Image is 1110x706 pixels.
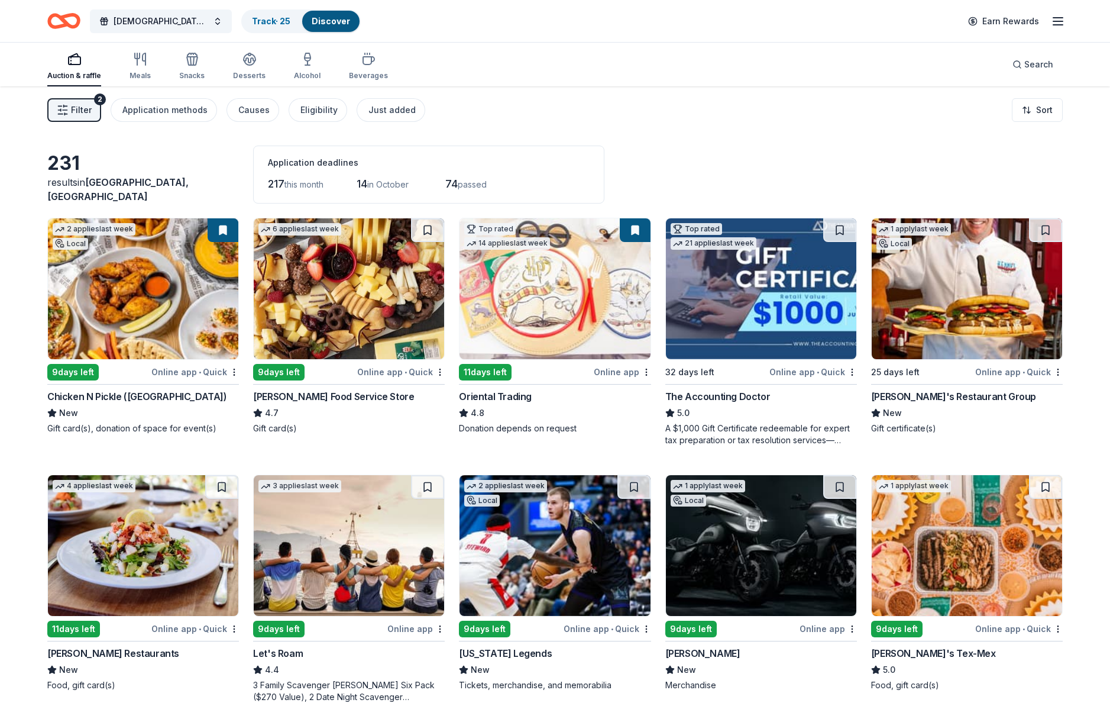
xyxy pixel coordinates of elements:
div: 1 apply last week [876,480,951,492]
span: in [47,176,189,202]
div: 1 apply last week [876,223,951,236]
a: Image for Texas Legends2 applieslast weekLocal9days leftOnline app•Quick[US_STATE] LegendsNewTick... [459,475,651,691]
span: 4.7 [265,406,279,420]
button: Search [1003,53,1063,76]
div: Application methods [122,103,208,117]
div: Food, gift card(s) [871,679,1063,691]
div: 2 applies last week [53,223,135,236]
div: 3 Family Scavenger [PERSON_NAME] Six Pack ($270 Value), 2 Date Night Scavenger [PERSON_NAME] Two ... [253,679,445,703]
div: Online app Quick [975,621,1063,636]
div: 11 days left [47,621,100,637]
a: Image for Chicken N Pickle (Grand Prairie)2 applieslast weekLocal9days leftOnline app•QuickChicke... [47,218,239,434]
button: Beverages [349,47,388,86]
div: 2 applies last week [464,480,547,492]
img: Image for Chuy's Tex-Mex [872,475,1062,616]
button: Causes [226,98,279,122]
span: New [677,663,696,677]
div: 32 days left [665,365,714,379]
div: Donation depends on request [459,423,651,434]
span: Sort [1036,103,1053,117]
div: Online app Quick [769,365,857,379]
div: [PERSON_NAME]'s Restaurant Group [871,389,1036,404]
img: Image for Texas Legends [459,475,650,616]
div: 25 days left [871,365,920,379]
button: Eligibility [289,98,347,122]
div: [PERSON_NAME] Restaurants [47,646,179,660]
span: New [59,406,78,420]
span: • [611,624,613,634]
span: • [1022,624,1025,634]
div: 9 days left [665,621,717,637]
div: Local [53,238,88,250]
div: Eligibility [300,103,338,117]
a: Image for Kenny's Restaurant Group1 applylast weekLocal25 days leftOnline app•Quick[PERSON_NAME]'... [871,218,1063,434]
div: Desserts [233,71,266,80]
div: Online app Quick [975,365,1063,379]
button: Application methods [111,98,217,122]
div: The Accounting Doctor [665,389,771,404]
div: Application deadlines [268,156,590,170]
button: Track· 25Discover [241,9,361,33]
div: Top rated [464,223,516,235]
span: [GEOGRAPHIC_DATA], [GEOGRAPHIC_DATA] [47,176,189,202]
img: Image for Dallas Harley-Davidson [666,475,856,616]
div: Gift card(s) [253,423,445,434]
a: Image for Chuy's Tex-Mex1 applylast week9days leftOnline app•Quick[PERSON_NAME]'s Tex-Mex5.0Food,... [871,475,1063,691]
span: 74 [445,178,458,190]
div: 9 days left [47,364,99,381]
span: 14 [357,178,367,190]
div: Online app Quick [564,621,651,636]
img: Image for Let's Roam [254,475,444,616]
button: Auction & raffle [47,47,101,86]
div: Online app [800,621,857,636]
div: Tickets, merchandise, and memorabilia [459,679,651,691]
span: 4.4 [265,663,279,677]
button: Desserts [233,47,266,86]
div: 4 applies last week [53,480,135,492]
div: 9 days left [253,621,305,637]
a: Image for Cameron Mitchell Restaurants4 applieslast week11days leftOnline app•Quick[PERSON_NAME] ... [47,475,239,691]
img: Image for Oriental Trading [459,218,650,359]
div: Beverages [349,71,388,80]
span: passed [458,179,487,189]
div: 9 days left [253,364,305,381]
div: Oriental Trading [459,389,532,404]
img: Image for Kenny's Restaurant Group [872,218,1062,359]
button: Sort [1012,98,1063,122]
button: [DEMOGRAPHIC_DATA] Meanies USXBL Tournament [90,9,232,33]
button: Alcohol [294,47,321,86]
div: Just added [368,103,416,117]
div: Snacks [179,71,205,80]
button: Meals [130,47,151,86]
div: Causes [238,103,270,117]
a: Image for Dallas Harley-Davidson1 applylast weekLocal9days leftOnline app[PERSON_NAME]NewMerchandise [665,475,857,691]
div: 2 [94,94,106,105]
div: Food, gift card(s) [47,679,239,691]
div: [US_STATE] Legends [459,646,552,660]
span: in October [367,179,409,189]
div: 14 applies last week [464,237,550,250]
button: Snacks [179,47,205,86]
div: Online app Quick [151,621,239,636]
img: Image for Cameron Mitchell Restaurants [48,475,238,616]
div: 9 days left [459,621,510,637]
div: 21 applies last week [671,237,756,250]
a: Earn Rewards [961,11,1046,32]
div: 1 apply last week [671,480,745,492]
a: Home [47,7,80,35]
img: Image for Chicken N Pickle (Grand Prairie) [48,218,238,359]
span: • [199,624,201,634]
div: Online app [387,621,445,636]
div: Gift certificate(s) [871,423,1063,434]
div: Online app Quick [151,365,239,379]
div: 11 days left [459,364,512,381]
span: • [1022,367,1025,377]
div: Merchandise [665,679,857,691]
span: 217 [268,178,284,190]
div: Local [464,495,500,507]
div: 9 days left [871,621,923,637]
img: Image for Gordon Food Service Store [254,218,444,359]
div: [PERSON_NAME]'s Tex-Mex [871,646,996,660]
span: • [817,367,819,377]
a: Discover [312,16,350,26]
